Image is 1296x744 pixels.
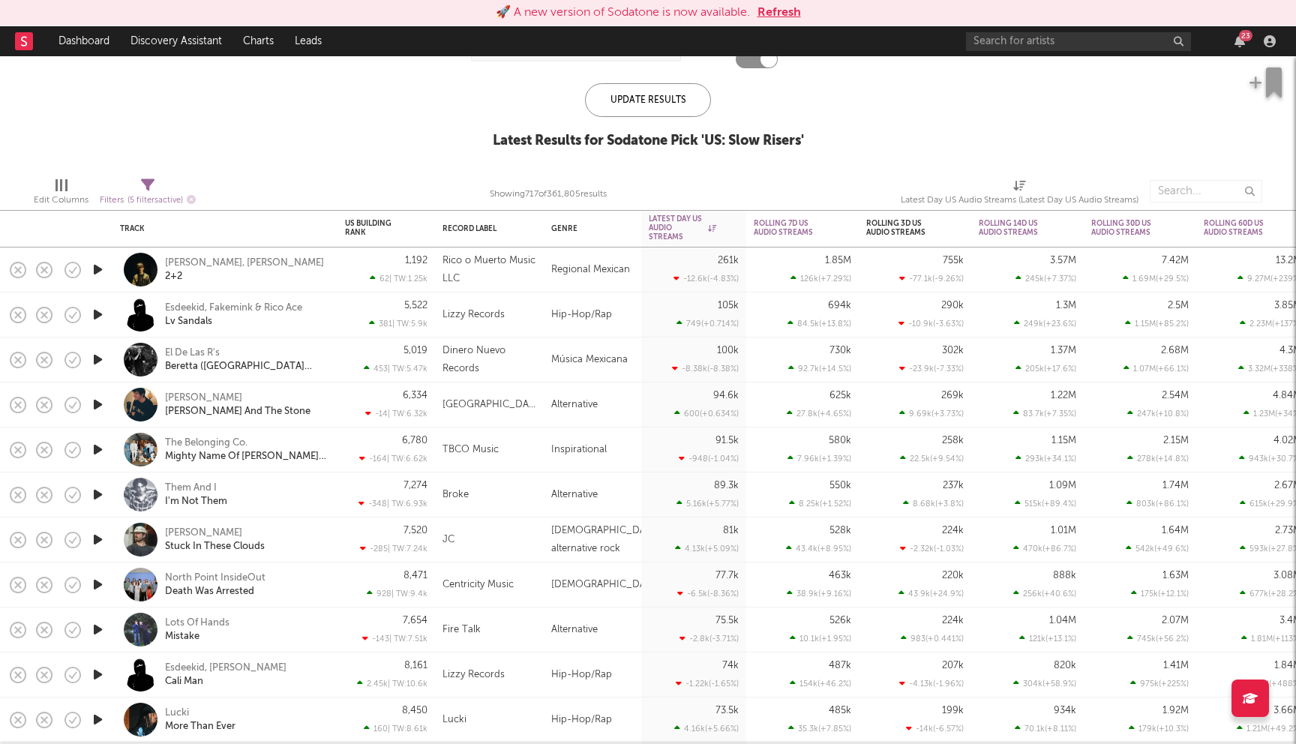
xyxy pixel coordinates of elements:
[165,256,324,270] a: [PERSON_NAME], [PERSON_NAME]
[1163,661,1189,670] div: 1.41M
[120,26,232,56] a: Discovery Assistant
[403,481,427,490] div: 7,274
[1162,526,1189,535] div: 1.64M
[715,436,739,445] div: 91.5k
[1162,571,1189,580] div: 1.63M
[1162,616,1189,625] div: 2.07M
[165,391,242,405] div: [PERSON_NAME]
[1150,180,1262,202] input: Search...
[48,26,120,56] a: Dashboard
[402,706,427,715] div: 8,450
[713,391,739,400] div: 94.6k
[788,724,851,733] div: 35.3k ( +7.85 % )
[544,292,641,337] div: Hip-Hop/Rap
[1168,301,1189,310] div: 2.5M
[493,132,804,150] div: Latest Results for Sodatone Pick ' US: Slow Risers '
[165,315,212,328] a: Lv Sandals
[402,436,427,445] div: 6,780
[672,364,739,373] div: -8.38k ( -8.38 % )
[829,571,851,580] div: 463k
[165,675,203,688] a: Cali Man
[1239,30,1252,41] div: 23
[1019,634,1076,643] div: 121k ( +13.1 % )
[442,306,505,324] div: Lizzy Records
[544,607,641,652] div: Alternative
[345,544,427,553] div: -285 | TW: 7.24k
[345,219,405,237] div: US Building Rank
[787,409,851,418] div: 27.8k ( +4.65 % )
[825,256,851,265] div: 1.85M
[866,219,941,237] div: Rolling 3D US Audio Streams
[674,409,739,418] div: 600 ( +0.634 % )
[345,589,427,598] div: 928 | TW: 9.4k
[829,436,851,445] div: 580k
[787,454,851,463] div: 7.96k ( +1.39 % )
[1234,35,1245,47] button: 23
[901,191,1138,209] div: Latest Day US Audio Streams (Latest Day US Audio Streams)
[715,616,739,625] div: 75.5k
[829,706,851,715] div: 485k
[34,172,88,216] div: Edit Columns
[165,706,189,720] div: Lucki
[404,661,427,670] div: 8,161
[345,499,427,508] div: -348 | TW: 6.93k
[165,436,247,450] div: The Belonging Co.
[442,531,454,549] div: JC
[790,274,851,283] div: 126k ( +7.29 % )
[1130,679,1189,688] div: 975k ( +225 % )
[1049,481,1076,490] div: 1.09M
[674,724,739,733] div: 4.16k ( +5.66 % )
[232,26,284,56] a: Charts
[900,544,964,553] div: -2.32k ( -1.03 % )
[829,661,851,670] div: 487k
[403,526,427,535] div: 7,520
[715,706,739,715] div: 73.5k
[165,301,302,315] a: Esdeekid, Fakemink & Rico Ace
[403,571,427,580] div: 8,471
[829,526,851,535] div: 528k
[100,172,196,216] div: Filters(5 filters active)
[127,196,183,205] span: ( 5 filters active)
[403,391,427,400] div: 6,334
[673,274,739,283] div: -12.6k ( -4.83 % )
[898,589,964,598] div: 43.9k ( +24.9 % )
[1161,346,1189,355] div: 2.68M
[1015,454,1076,463] div: 293k ( +34.1 % )
[100,191,196,210] div: Filters
[1051,346,1076,355] div: 1.37M
[551,224,626,233] div: Genre
[718,256,739,265] div: 261k
[345,319,427,328] div: 381 | TW: 5.9k
[757,4,801,22] button: Refresh
[1123,274,1189,283] div: 1.69M ( +29.5 % )
[442,621,481,639] div: Fire Talk
[165,346,220,360] a: El De Las R's
[906,724,964,733] div: -14k ( -6.57 % )
[165,360,326,373] div: Beretta ([GEOGRAPHIC_DATA][PERSON_NAME] La Escuela)
[828,301,851,310] div: 694k
[490,172,607,216] div: Showing 717 of 361,805 results
[442,576,514,594] div: Centricity Music
[943,256,964,265] div: 755k
[544,697,641,742] div: Hip-Hop/Rap
[165,495,227,508] a: I'm Not Them
[1126,544,1189,553] div: 542k ( +49.6 % )
[585,83,711,117] div: Update Results
[405,256,427,265] div: 1,192
[899,679,964,688] div: -4.13k ( -1.96 % )
[165,540,265,553] a: Stuck In These Clouds
[1051,526,1076,535] div: 1.01M
[788,364,851,373] div: 92.7k ( +14.5 % )
[1162,481,1189,490] div: 1.74M
[544,427,641,472] div: Inspirational
[165,585,254,598] div: Death Was Arrested
[442,666,505,684] div: Lizzy Records
[544,247,641,292] div: Regional Mexican
[754,219,829,237] div: Rolling 7D US Audio Streams
[1129,724,1189,733] div: 179k ( +10.3 % )
[941,391,964,400] div: 269k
